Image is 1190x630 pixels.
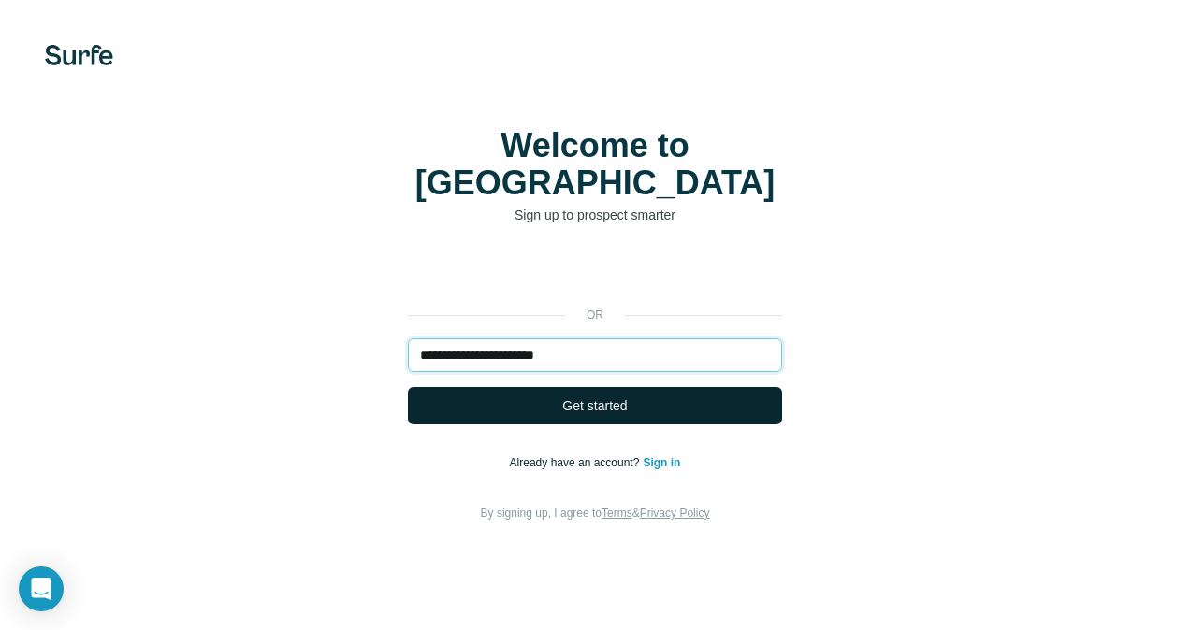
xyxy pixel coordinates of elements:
[562,396,627,415] span: Get started
[408,206,782,224] p: Sign up to prospect smarter
[408,387,782,424] button: Get started
[640,507,710,520] a: Privacy Policy
[19,566,64,611] div: Open Intercom Messenger
[643,456,680,469] a: Sign in
[399,252,791,294] iframe: Sign in with Google Button
[510,456,644,469] span: Already have an account?
[481,507,710,520] span: By signing up, I agree to &
[565,307,625,323] p: or
[45,45,113,65] img: Surfe's logo
[408,127,782,202] h1: Welcome to [GEOGRAPHIC_DATA]
[602,507,632,520] a: Terms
